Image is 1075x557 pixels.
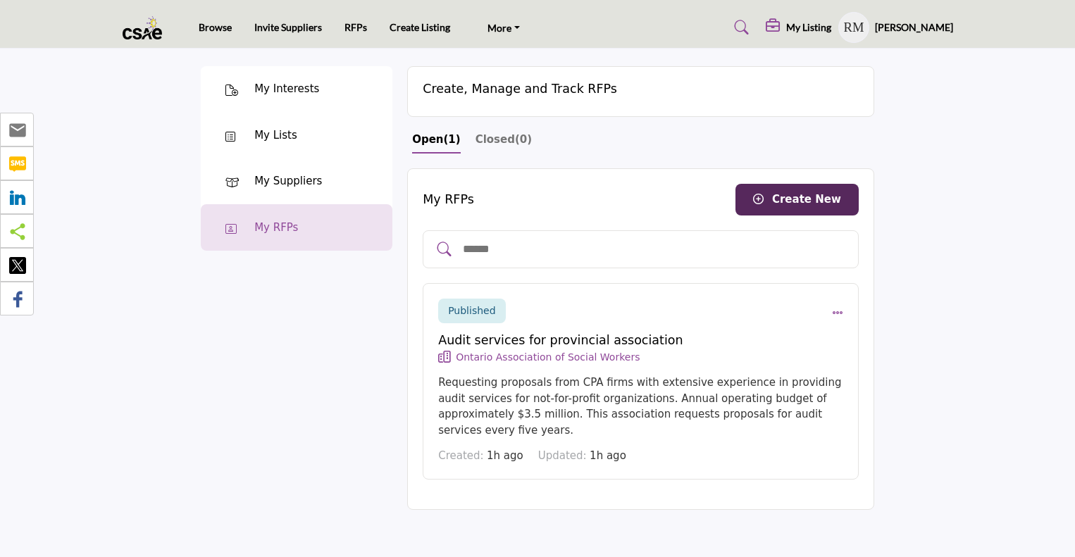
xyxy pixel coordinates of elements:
[254,21,322,33] a: Invite Suppliers
[838,12,869,43] button: Show hide supplier dropdown
[344,21,367,33] a: RFPs
[423,82,617,96] h5: Create, Manage and Track RFPs
[448,305,495,316] span: Published
[199,21,232,33] a: Browse
[487,449,523,462] span: 1h ago
[438,375,843,438] p: Requesting proposals from CPA firms with extensive experience in providing audit services for not...
[772,193,841,206] span: Create New
[476,133,515,146] span: Closed
[254,127,297,144] div: My Lists
[766,19,831,36] div: My Listing
[390,21,450,33] a: Create Listing
[875,20,953,35] h5: [PERSON_NAME]
[832,299,843,323] a: RFP actions
[590,449,626,462] span: 1h ago
[735,184,859,215] button: Create New
[473,15,535,40] a: More
[538,449,587,462] span: Updated:
[254,220,298,236] div: My RFPs
[786,21,831,34] h5: My Listing
[444,133,461,146] span: (1)
[438,333,843,348] h5: Audit services for provincial association
[254,81,319,97] div: My Interests
[254,173,322,189] div: My Suppliers
[123,16,170,39] img: site Logo
[423,192,474,207] h5: My RFPs
[515,133,532,146] span: (0)
[412,133,443,146] span: Open
[721,16,758,39] a: Search
[456,350,640,365] div: Ontario Association of Social Workers
[438,449,483,462] span: Created:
